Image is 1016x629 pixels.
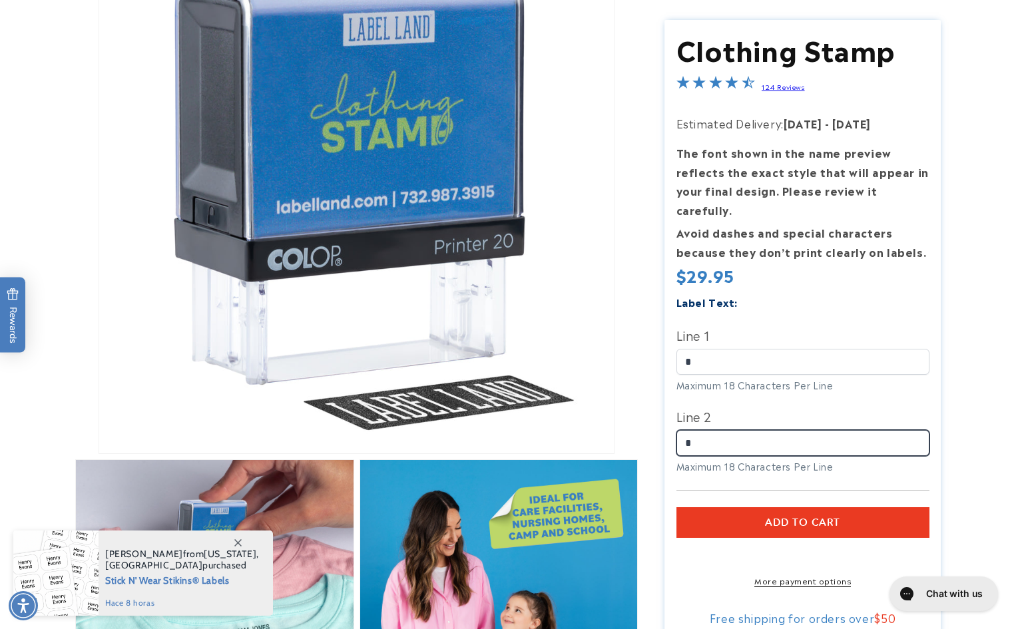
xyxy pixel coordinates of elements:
span: $ [874,610,881,626]
p: Estimated Delivery: [676,114,929,133]
span: $29.95 [676,265,735,286]
strong: [DATE] [784,115,822,131]
span: [PERSON_NAME] [105,548,183,560]
div: Accessibility Menu [9,591,38,620]
span: from , purchased [105,548,259,571]
strong: - [825,115,830,131]
strong: The font shown in the name preview reflects the exact style that will appear in your final design... [676,144,929,218]
span: [US_STATE] [204,548,256,560]
span: Stick N' Wear Stikins® Labels [105,571,259,588]
h1: Clothing Stamp [676,32,929,67]
span: 4.4-star overall rating [676,78,755,94]
label: Line 1 [676,324,929,345]
span: 50 [881,610,895,626]
iframe: Gorgias live chat messenger [883,572,1003,616]
label: Line 2 [676,405,929,427]
a: 124 Reviews - open in a new tab [762,82,805,91]
label: Label Text: [676,294,738,310]
span: hace 8 horas [105,597,259,609]
button: Add to cart [676,508,929,538]
a: More payment options [676,574,929,586]
span: Add to cart [765,517,840,529]
div: Free shipping for orders over [676,611,929,624]
span: Rewards [7,288,19,343]
span: [GEOGRAPHIC_DATA] [105,559,202,571]
div: Maximum 18 Characters Per Line [676,460,929,474]
div: Maximum 18 Characters Per Line [676,378,929,392]
strong: Avoid dashes and special characters because they don’t print clearly on labels. [676,224,927,260]
strong: [DATE] [832,115,871,131]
